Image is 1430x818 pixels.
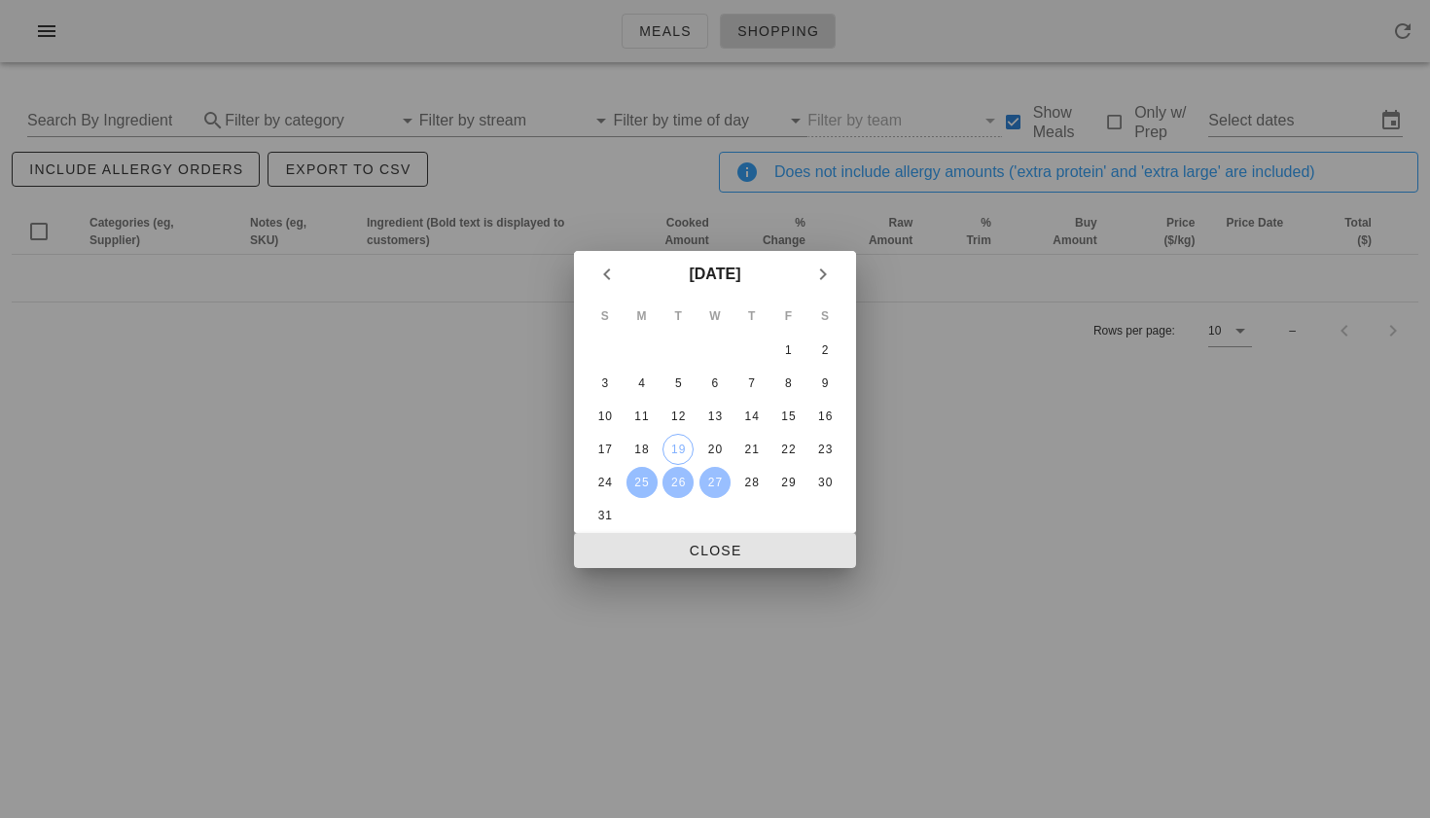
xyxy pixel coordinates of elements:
[809,467,840,498] button: 30
[588,300,623,333] th: S
[590,376,621,390] div: 3
[699,409,731,423] div: 13
[772,335,804,366] button: 1
[736,476,768,489] div: 28
[736,368,768,399] button: 7
[626,376,658,390] div: 4
[772,443,804,456] div: 22
[574,533,856,568] button: Close
[736,409,768,423] div: 14
[590,409,621,423] div: 10
[736,467,768,498] button: 28
[590,257,625,292] button: Previous month
[809,434,840,465] button: 23
[699,476,731,489] div: 27
[772,467,804,498] button: 29
[736,401,768,432] button: 14
[625,300,660,333] th: M
[590,476,621,489] div: 24
[626,434,658,465] button: 18
[681,255,748,294] button: [DATE]
[590,500,621,531] button: 31
[626,443,658,456] div: 18
[772,368,804,399] button: 8
[699,434,731,465] button: 20
[661,300,696,333] th: T
[699,376,731,390] div: 6
[809,368,840,399] button: 9
[662,401,694,432] button: 12
[772,476,804,489] div: 29
[699,401,731,432] button: 13
[590,467,621,498] button: 24
[663,443,693,456] div: 19
[590,509,621,522] div: 31
[626,476,658,489] div: 25
[626,368,658,399] button: 4
[590,368,621,399] button: 3
[736,434,768,465] button: 21
[809,335,840,366] button: 2
[809,376,840,390] div: 9
[662,434,694,465] button: 19
[699,467,731,498] button: 27
[590,443,621,456] div: 17
[809,343,840,357] div: 2
[662,409,694,423] div: 12
[809,443,840,456] div: 23
[662,376,694,390] div: 5
[626,409,658,423] div: 11
[809,476,840,489] div: 30
[772,401,804,432] button: 15
[772,376,804,390] div: 8
[805,257,840,292] button: Next month
[772,343,804,357] div: 1
[807,300,842,333] th: S
[697,300,733,333] th: W
[626,467,658,498] button: 25
[662,368,694,399] button: 5
[590,543,840,558] span: Close
[590,434,621,465] button: 17
[736,376,768,390] div: 7
[662,467,694,498] button: 26
[590,401,621,432] button: 10
[662,476,694,489] div: 26
[699,368,731,399] button: 6
[736,443,768,456] div: 21
[809,401,840,432] button: 16
[771,300,806,333] th: F
[772,409,804,423] div: 15
[699,443,731,456] div: 20
[734,300,769,333] th: T
[772,434,804,465] button: 22
[626,401,658,432] button: 11
[809,409,840,423] div: 16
